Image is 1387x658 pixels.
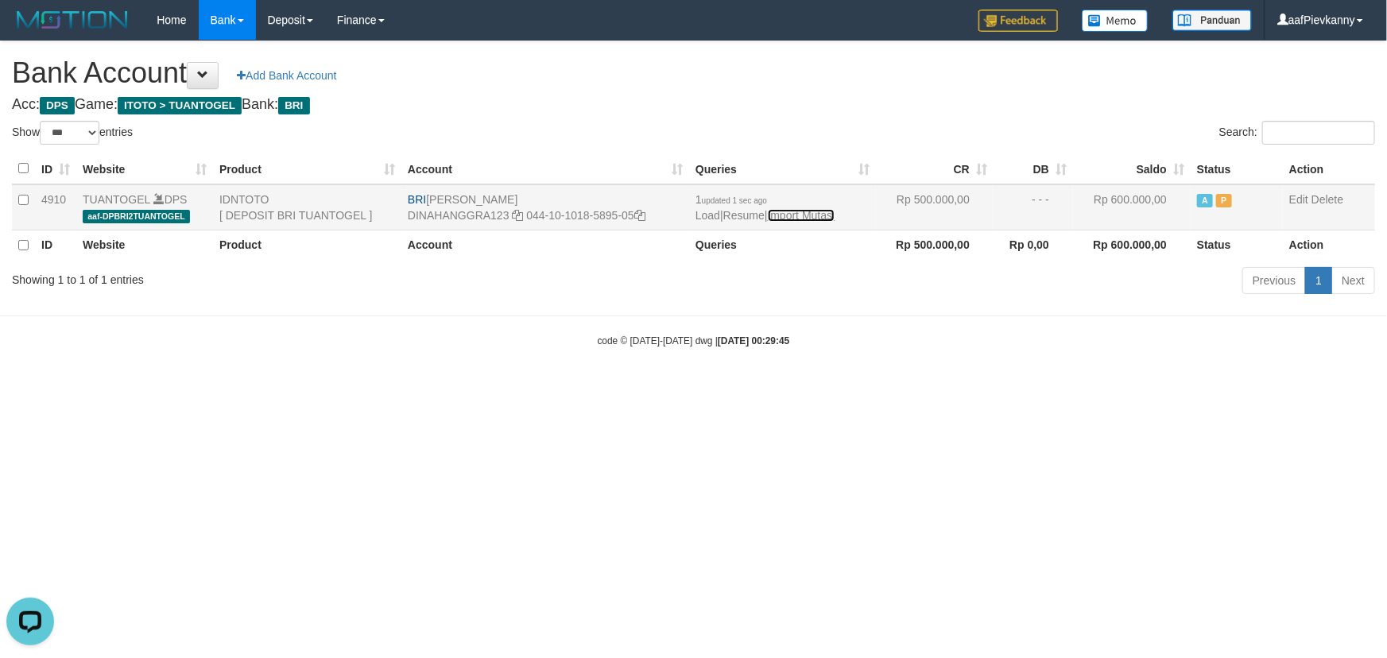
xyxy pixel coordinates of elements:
img: panduan.png [1172,10,1252,31]
a: Delete [1311,193,1343,206]
span: aaf-DPBRI2TUANTOGEL [83,210,190,223]
a: 1 [1305,267,1332,294]
img: MOTION_logo.png [12,8,133,32]
a: Load [695,209,720,222]
span: BRI [278,97,309,114]
th: ID: activate to sort column ascending [35,153,76,184]
th: Rp 500.000,00 [876,230,994,260]
span: 1 [695,193,767,206]
th: Queries: activate to sort column ascending [689,153,876,184]
td: IDNTOTO [ DEPOSIT BRI TUANTOGEL ] [213,184,401,230]
a: Copy 044101018589505 to clipboard [634,209,645,222]
td: DPS [76,184,213,230]
th: Product [213,230,401,260]
th: Status [1191,153,1283,184]
a: DINAHANGGRA123 [408,209,509,222]
th: Rp 600.000,00 [1073,230,1191,260]
a: TUANTOGEL [83,193,150,206]
td: [PERSON_NAME] 044-10-1018-5895-05 [401,184,689,230]
a: Resume [723,209,765,222]
label: Search: [1219,121,1375,145]
span: Active [1197,194,1213,207]
a: Previous [1242,267,1306,294]
a: Copy DINAHANGGRA123 to clipboard [512,209,523,222]
th: Status [1191,230,1283,260]
td: Rp 500.000,00 [876,184,994,230]
img: Button%20Memo.svg [1082,10,1149,32]
th: Website: activate to sort column ascending [76,153,213,184]
th: DB: activate to sort column ascending [994,153,1073,184]
input: Search: [1262,121,1375,145]
div: Showing 1 to 1 of 1 entries [12,265,566,288]
span: Paused [1216,194,1232,207]
th: ID [35,230,76,260]
th: Website [76,230,213,260]
span: updated 1 sec ago [702,196,767,205]
span: | | [695,193,835,222]
th: CR: activate to sort column ascending [876,153,994,184]
th: Queries [689,230,876,260]
img: Feedback.jpg [978,10,1058,32]
th: Saldo: activate to sort column ascending [1073,153,1191,184]
th: Product: activate to sort column ascending [213,153,401,184]
label: Show entries [12,121,133,145]
select: Showentries [40,121,99,145]
a: Next [1331,267,1375,294]
th: Action [1283,153,1375,184]
th: Rp 0,00 [994,230,1073,260]
h4: Acc: Game: Bank: [12,97,1375,113]
a: Add Bank Account [227,62,347,89]
small: code © [DATE]-[DATE] dwg | [598,335,790,346]
td: Rp 600.000,00 [1073,184,1191,230]
span: ITOTO > TUANTOGEL [118,97,242,114]
span: DPS [40,97,75,114]
a: Edit [1289,193,1308,206]
span: BRI [408,193,426,206]
th: Action [1283,230,1375,260]
td: - - - [994,184,1073,230]
a: Import Mutasi [768,209,835,222]
td: 4910 [35,184,76,230]
h1: Bank Account [12,57,1375,89]
th: Account [401,230,689,260]
th: Account: activate to sort column ascending [401,153,689,184]
strong: [DATE] 00:29:45 [718,335,789,346]
button: Open LiveChat chat widget [6,6,54,54]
